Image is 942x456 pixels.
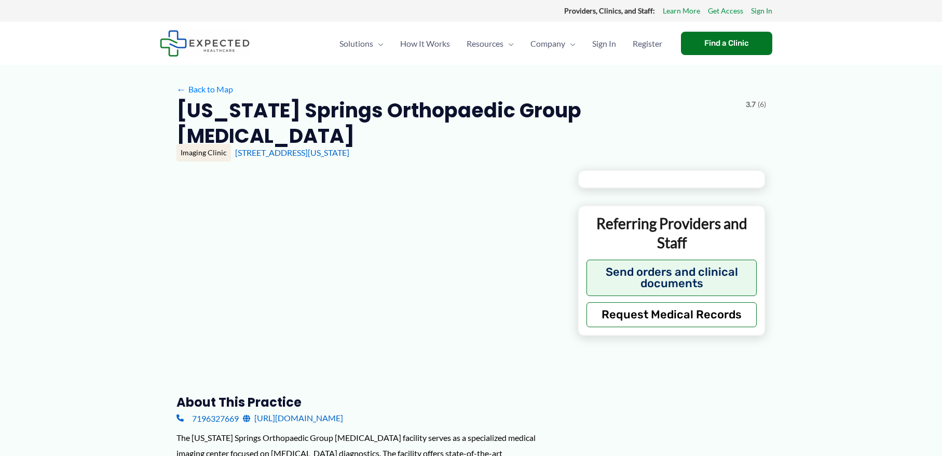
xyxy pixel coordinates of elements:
strong: Providers, Clinics, and Staff: [564,6,655,15]
span: Menu Toggle [565,25,576,62]
span: Resources [467,25,503,62]
button: Send orders and clinical documents [586,260,757,296]
span: Menu Toggle [373,25,384,62]
a: Register [624,25,671,62]
a: Learn More [663,4,700,18]
p: Referring Providers and Staff [586,214,757,252]
a: CompanyMenu Toggle [522,25,584,62]
div: Imaging Clinic [176,144,231,162]
h3: About this practice [176,394,561,410]
button: Request Medical Records [586,302,757,327]
span: Solutions [339,25,373,62]
img: Expected Healthcare Logo - side, dark font, small [160,30,250,57]
span: How It Works [400,25,450,62]
a: Get Access [708,4,743,18]
a: Find a Clinic [681,32,772,55]
a: [URL][DOMAIN_NAME] [243,410,343,426]
span: Sign In [592,25,616,62]
nav: Primary Site Navigation [331,25,671,62]
span: 3.7 [746,98,756,111]
span: ← [176,84,186,94]
span: Company [530,25,565,62]
a: How It Works [392,25,458,62]
a: SolutionsMenu Toggle [331,25,392,62]
a: ResourcesMenu Toggle [458,25,522,62]
h2: [US_STATE] Springs Orthopaedic Group [MEDICAL_DATA] [176,98,738,149]
a: ←Back to Map [176,82,233,97]
span: Register [633,25,662,62]
a: 7196327669 [176,410,239,426]
span: Menu Toggle [503,25,514,62]
a: Sign In [751,4,772,18]
span: (6) [758,98,766,111]
a: Sign In [584,25,624,62]
a: [STREET_ADDRESS][US_STATE] [235,147,349,157]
